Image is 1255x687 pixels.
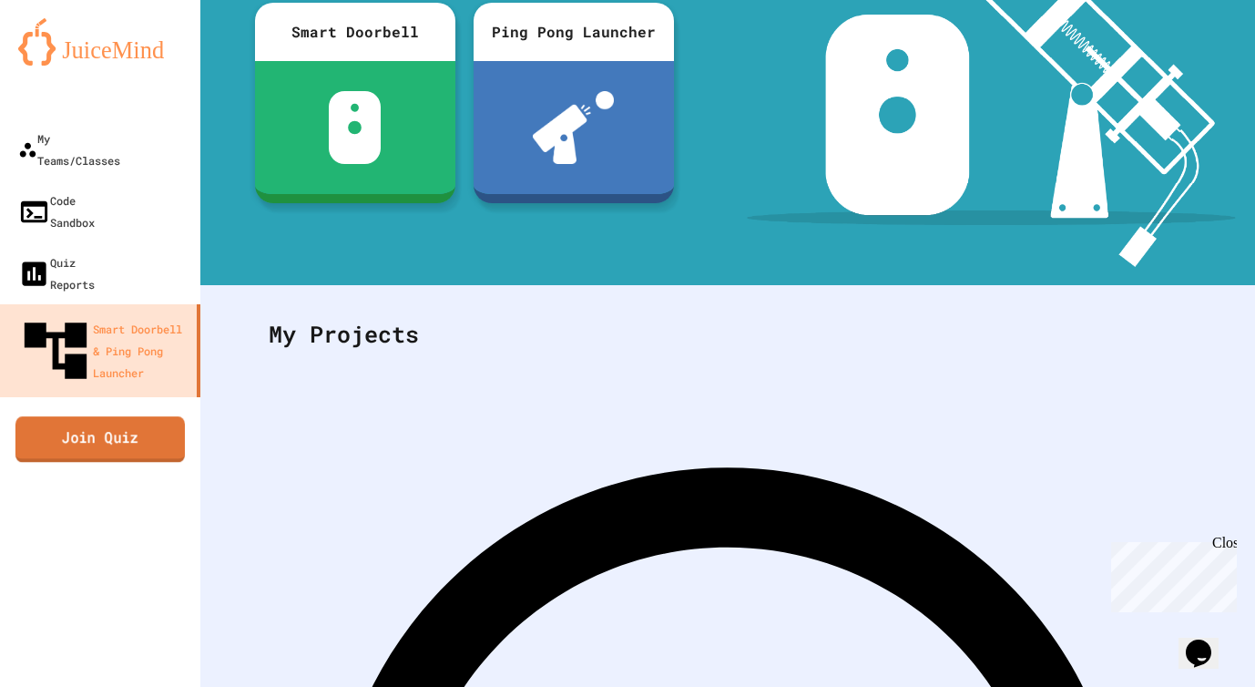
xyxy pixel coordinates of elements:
div: Code Sandbox [18,190,95,233]
div: Smart Doorbell & Ping Pong Launcher [18,313,189,388]
img: logo-orange.svg [18,18,182,66]
img: sdb-white.svg [329,91,381,164]
div: My Teams/Classes [18,128,120,171]
div: Chat with us now!Close [7,7,126,116]
div: Ping Pong Launcher [474,3,674,61]
div: Smart Doorbell [255,3,455,61]
iframe: chat widget [1178,614,1237,669]
div: My Projects [250,299,1205,370]
a: Join Quiz [15,416,185,462]
div: Quiz Reports [18,251,95,295]
img: ppl-with-ball.png [533,91,614,164]
iframe: chat widget [1104,535,1237,612]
